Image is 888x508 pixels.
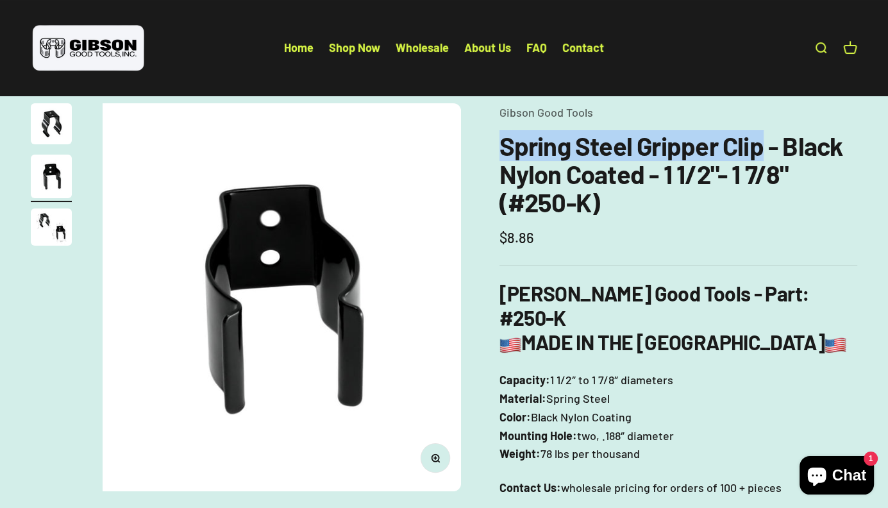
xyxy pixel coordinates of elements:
[464,40,511,55] a: About Us
[31,155,72,198] img: close up of a spring steel gripper clip, tool clip, durable, secure holding, Excellent corrosion ...
[499,391,546,405] b: Material:
[31,103,72,144] img: Gripper clip, made & shipped from the USA!
[499,446,540,461] b: Weight:
[499,226,534,249] sale-price: $8.86
[499,428,577,443] b: Mounting Hole:
[284,40,314,55] a: Home
[550,371,673,389] span: 1 1/2″ to 1 7/8″ diameters
[546,389,610,408] span: Spring Steel
[540,444,640,463] span: 78 lbs per thousand
[499,373,550,387] b: Capacity:
[562,40,604,55] a: Contact
[526,40,547,55] a: FAQ
[329,40,380,55] a: Shop Now
[31,208,72,250] button: Go to item 3
[96,103,462,492] img: close up of a spring steel gripper clip, tool clip, durable, secure holding, Excellent corrosion ...
[796,456,878,498] inbox-online-store-chat: Shopify online store chat
[499,281,810,330] b: [PERSON_NAME] Good Tools - Part: #250-K
[31,155,72,202] button: Go to item 2
[396,40,449,55] a: Wholesale
[577,427,674,445] span: two, .188″ diameter
[531,408,632,427] span: Black Nylon Coating
[499,131,857,216] h1: Spring Steel Gripper Clip - Black Nylon Coated - 1 1/2"- 1 7/8" (#250-K)
[499,105,593,119] a: Gibson Good Tools
[31,103,72,148] button: Go to item 1
[499,480,561,495] strong: Contact Us:
[499,410,531,424] b: Color:
[499,330,846,354] b: MADE IN THE [GEOGRAPHIC_DATA]
[31,208,72,246] img: close up of a spring steel gripper clip, tool clip, durable, secure holding, Excellent corrosion ...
